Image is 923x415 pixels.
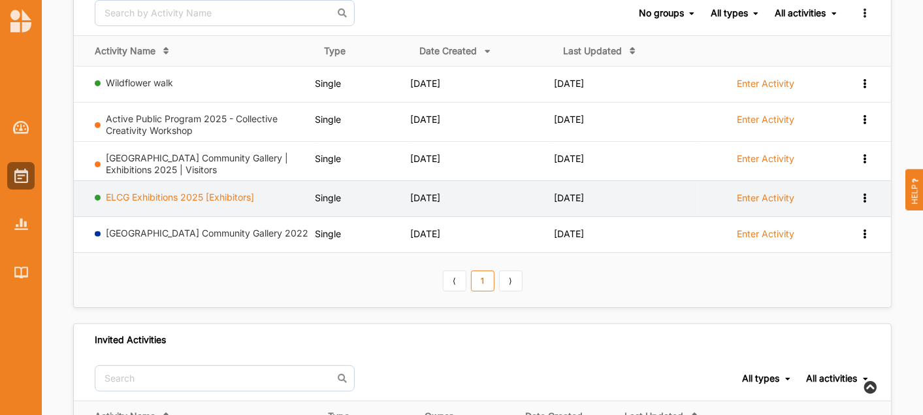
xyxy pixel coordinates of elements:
[315,192,341,203] span: Single
[639,7,684,19] div: No groups
[807,373,858,384] div: All activities
[14,218,28,229] img: Reports
[554,114,584,125] span: [DATE]
[315,35,410,66] th: Type
[554,192,584,203] span: [DATE]
[106,191,255,203] a: ELCG Exhibitions 2025 [Exhibitors]
[315,228,341,239] span: Single
[737,191,794,211] a: Enter Activity
[410,192,440,203] span: [DATE]
[14,169,28,183] img: Activities
[106,227,309,239] a: [GEOGRAPHIC_DATA] Community Gallery 2022
[440,269,525,291] div: Pagination Navigation
[737,152,794,172] a: Enter Activity
[7,210,35,238] a: Reports
[563,45,622,57] div: Last Updated
[106,113,278,136] a: Active Public Program 2025 - Collective Creativity Workshop
[315,153,341,164] span: Single
[554,228,584,239] span: [DATE]
[14,267,28,278] img: Library
[737,114,794,125] label: Enter Activity
[410,153,440,164] span: [DATE]
[737,77,794,97] a: Enter Activity
[471,271,494,291] a: 1
[315,78,341,89] span: Single
[554,78,584,89] span: [DATE]
[443,271,466,291] a: Previous item
[737,153,794,165] label: Enter Activity
[95,45,155,57] div: Activity Name
[737,228,794,240] label: Enter Activity
[10,9,31,33] img: logo
[7,162,35,190] a: Activities
[410,78,440,89] span: [DATE]
[95,365,355,391] input: Search
[775,7,826,19] div: All activities
[711,7,748,19] div: All types
[737,227,794,247] a: Enter Activity
[419,45,477,57] div: Date Created
[106,77,174,88] a: Wildflower walk
[315,114,341,125] span: Single
[410,228,440,239] span: [DATE]
[95,334,166,346] div: Invited Activities
[737,113,794,133] a: Enter Activity
[743,373,780,384] div: All types
[737,78,794,90] label: Enter Activity
[106,152,289,175] a: [GEOGRAPHIC_DATA] Community Gallery | Exhibitions 2025 | Visitors
[737,192,794,204] label: Enter Activity
[7,259,35,286] a: Library
[7,114,35,141] a: Dashboard
[410,114,440,125] span: [DATE]
[499,271,523,291] a: Next item
[554,153,584,164] span: [DATE]
[13,121,29,134] img: Dashboard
